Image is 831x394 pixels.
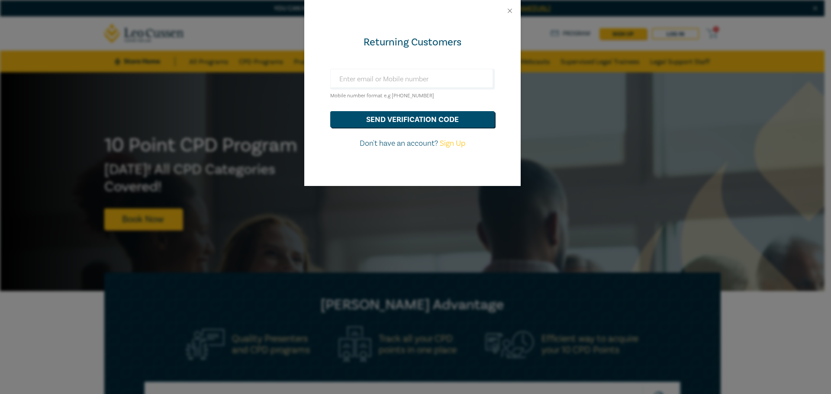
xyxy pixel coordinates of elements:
[506,7,514,15] button: Close
[330,69,495,90] input: Enter email or Mobile number
[440,138,465,148] a: Sign Up
[330,35,495,49] div: Returning Customers
[330,111,495,128] button: send verification code
[330,138,495,149] p: Don't have an account?
[330,93,434,99] small: Mobile number format e.g [PHONE_NUMBER]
